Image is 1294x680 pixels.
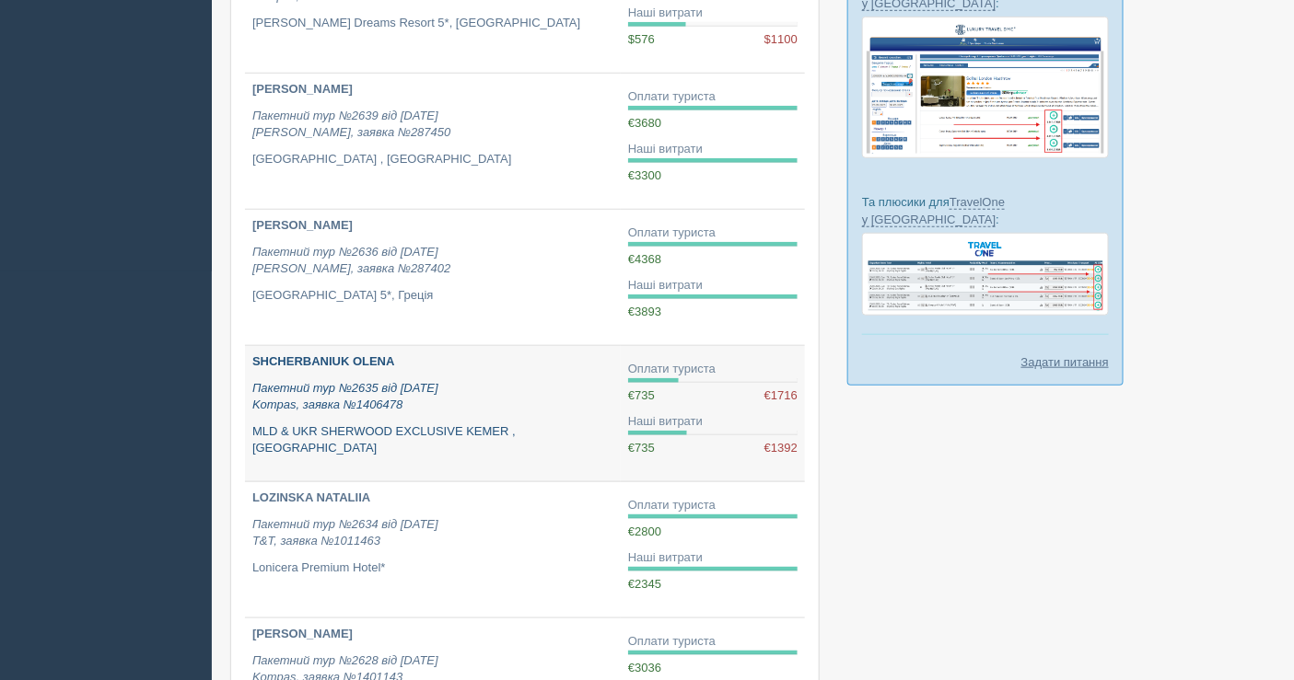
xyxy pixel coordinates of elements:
b: SHCHERBANIUK OLENA [252,354,395,368]
a: SHCHERBANIUK OLENA Пакетний тур №2635 від [DATE]Kompas, заявка №1406478 MLD & UKR SHERWOOD EXCLUS... [245,346,621,481]
a: Задати питання [1021,353,1109,371]
span: €3036 [628,661,661,674]
b: [PERSON_NAME] [252,218,353,232]
span: €4368 [628,252,661,266]
span: €2345 [628,577,661,591]
b: [PERSON_NAME] [252,627,353,640]
i: Пакетний тур №2636 від [DATE] [PERSON_NAME], заявка №287402 [252,245,450,276]
div: Оплати туриста [628,88,798,106]
p: [GEOGRAPHIC_DATA] , [GEOGRAPHIC_DATA] [252,151,613,168]
img: travel-one-%D0%BF%D1%96%D0%B4%D0%B1%D1%96%D1%80%D0%BA%D0%B0-%D1%81%D1%80%D0%BC-%D0%B4%D0%BB%D1%8F... [862,233,1109,315]
div: Наші витрати [628,277,798,294]
i: Пакетний тур №2639 від [DATE] [PERSON_NAME], заявка №287450 [252,109,450,140]
span: €2800 [628,524,661,538]
div: Наші витрати [628,5,798,22]
p: [PERSON_NAME] Dreams Resort 5*, [GEOGRAPHIC_DATA] [252,15,613,32]
b: LOZINSKA NATALIIA [252,490,370,504]
div: Оплати туриста [628,225,798,242]
b: [PERSON_NAME] [252,82,353,96]
i: Пакетний тур №2635 від [DATE] Kompas, заявка №1406478 [252,381,438,412]
span: $1100 [764,31,798,49]
p: Lonicera Premium Hotel* [252,559,613,577]
a: [PERSON_NAME] Пакетний тур №2639 від [DATE][PERSON_NAME], заявка №287450 [GEOGRAPHIC_DATA] , [GEO... [245,74,621,209]
span: €1392 [764,440,798,457]
span: $576 [628,32,655,46]
div: Наші витрати [628,413,798,431]
span: €735 [628,441,655,455]
span: €3300 [628,168,661,182]
span: €1716 [764,387,798,405]
div: Наші витрати [628,549,798,567]
a: LOZINSKA NATALIIA Пакетний тур №2634 від [DATE]T&T, заявка №1011463 Lonicera Premium Hotel* [245,482,621,617]
i: Пакетний тур №2634 від [DATE] T&T, заявка №1011463 [252,517,438,548]
div: Оплати туриста [628,633,798,651]
div: Наші витрати [628,141,798,158]
img: luxury-travel-%D0%BF%D0%BE%D0%B4%D0%B1%D0%BE%D1%80%D0%BA%D0%B0-%D1%81%D1%80%D0%BC-%D0%B4%D0%BB%D1... [862,17,1109,158]
span: €3893 [628,305,661,318]
p: [GEOGRAPHIC_DATA] 5*, Греція [252,287,613,305]
p: Та плюсики для : [862,193,1109,228]
p: MLD & UKR SHERWOOD EXCLUSIVE KEMER , [GEOGRAPHIC_DATA] [252,423,613,457]
div: Оплати туриста [628,497,798,514]
span: €735 [628,388,655,402]
span: €3680 [628,116,661,130]
a: [PERSON_NAME] Пакетний тур №2636 від [DATE][PERSON_NAME], заявка №287402 [GEOGRAPHIC_DATA] 5*, Гр... [245,210,621,345]
div: Оплати туриста [628,361,798,378]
